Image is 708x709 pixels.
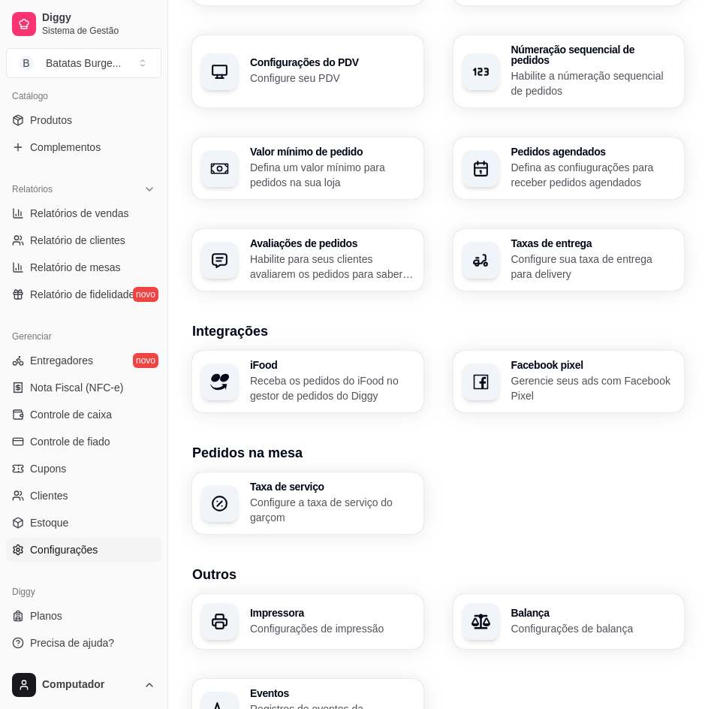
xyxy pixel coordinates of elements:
[30,233,125,248] span: Relatório de clientes
[250,688,414,698] h3: Eventos
[30,407,112,422] span: Controle de caixa
[19,56,34,71] span: B
[453,229,685,291] button: Taxas de entregaConfigure sua taxa de entrega para delivery
[250,238,414,249] h3: Avaliações de pedidos
[6,403,161,427] a: Controle de caixa
[30,140,101,155] span: Complementos
[6,324,161,348] div: Gerenciar
[30,113,72,128] span: Produtos
[453,137,685,199] button: Pedidos agendadosDefina as confiugurações para receber pedidos agendados
[30,635,114,650] span: Precisa de ajuda?
[6,511,161,535] a: Estoque
[6,376,161,400] a: Nota Fiscal (NFC-e)
[6,580,161,604] div: Diggy
[30,260,121,275] span: Relatório de mesas
[250,621,414,636] p: Configurações de impressão
[30,434,110,449] span: Controle de fiado
[192,229,423,291] button: Avaliações de pedidosHabilite para seus clientes avaliarem os pedidos para saber como está o feed...
[511,621,676,636] p: Configurações de balança
[511,160,676,190] p: Defina as confiugurações para receber pedidos agendados
[511,44,676,65] h3: Númeração sequencial de pedidos
[30,206,129,221] span: Relatórios de vendas
[6,108,161,132] a: Produtos
[511,360,676,370] h3: Facebook pixel
[250,495,414,525] p: Configure a taxa de serviço do garçom
[6,430,161,454] a: Controle de fiado
[250,360,414,370] h3: iFood
[30,353,93,368] span: Entregadores
[6,667,161,703] button: Computador
[6,6,161,42] a: DiggySistema de Gestão
[30,380,123,395] span: Nota Fiscal (NFC-e)
[42,25,155,37] span: Sistema de Gestão
[6,348,161,373] a: Entregadoresnovo
[250,71,414,86] p: Configure seu PDV
[192,442,684,463] h3: Pedidos na mesa
[453,35,685,107] button: Númeração sequencial de pedidosHabilite a númeração sequencial de pedidos
[250,608,414,618] h3: Impressora
[6,228,161,252] a: Relatório de clientes
[250,57,414,68] h3: Configurações do PDV
[6,84,161,108] div: Catálogo
[6,484,161,508] a: Clientes
[192,594,423,649] button: ImpressoraConfigurações de impressão
[511,146,676,157] h3: Pedidos agendados
[30,515,68,530] span: Estoque
[511,252,676,282] p: Configure sua taxa de entrega para delivery
[42,11,155,25] span: Diggy
[6,538,161,562] a: Configurações
[511,608,676,618] h3: Balança
[30,287,134,302] span: Relatório de fidelidade
[192,351,423,412] button: iFoodReceba os pedidos do iFood no gestor de pedidos do Diggy
[250,481,414,492] h3: Taxa de serviço
[12,183,53,195] span: Relatórios
[30,488,68,503] span: Clientes
[250,160,414,190] p: Defina um valor mínimo para pedidos na sua loja
[6,457,161,481] a: Cupons
[250,146,414,157] h3: Valor mínimo de pedido
[192,564,684,585] h3: Outros
[511,68,676,98] p: Habilite a númeração sequencial de pedidos
[6,282,161,306] a: Relatório de fidelidadenovo
[192,35,423,107] button: Configurações do PDVConfigure seu PDV
[511,373,676,403] p: Gerencie seus ads com Facebook Pixel
[250,373,414,403] p: Receba os pedidos do iFood no gestor de pedidos do Diggy
[6,201,161,225] a: Relatórios de vendas
[6,604,161,628] a: Planos
[250,252,414,282] p: Habilite para seus clientes avaliarem os pedidos para saber como está o feedback da sua loja
[30,461,66,476] span: Cupons
[453,594,685,649] button: BalançaConfigurações de balança
[192,472,423,534] button: Taxa de serviçoConfigure a taxa de serviço do garçom
[192,321,684,342] h3: Integrações
[453,351,685,412] button: Facebook pixelGerencie seus ads com Facebook Pixel
[30,542,98,557] span: Configurações
[6,255,161,279] a: Relatório de mesas
[46,56,121,71] div: Batatas Burge ...
[42,678,137,692] span: Computador
[30,608,62,623] span: Planos
[511,238,676,249] h3: Taxas de entrega
[6,631,161,655] a: Precisa de ajuda?
[192,137,423,199] button: Valor mínimo de pedidoDefina um valor mínimo para pedidos na sua loja
[6,135,161,159] a: Complementos
[6,48,161,78] button: Select a team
